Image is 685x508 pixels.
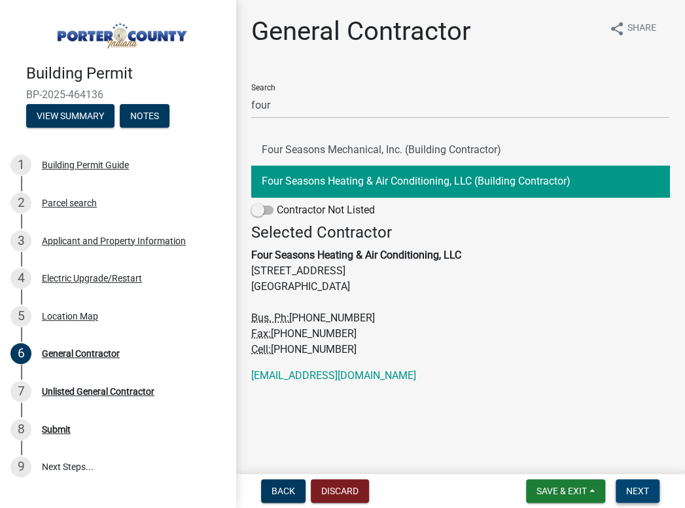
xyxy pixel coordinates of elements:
[251,16,471,47] h1: General Contractor
[251,223,669,242] h4: Selected Contractor
[251,166,669,197] button: Four Seasons Heating & Air Conditioning, LLC (Building Contractor)
[10,192,31,213] div: 2
[616,479,659,503] button: Next
[251,343,271,355] abbr: Business Cell
[120,111,169,122] wm-modal-confirm: Notes
[526,479,605,503] button: Save & Exit
[26,64,225,83] h4: Building Permit
[599,16,667,41] button: shareShare
[26,14,215,50] img: Porter County, Indiana
[271,327,357,340] span: [PHONE_NUMBER]
[251,92,669,118] input: Search...
[10,154,31,175] div: 1
[289,312,375,324] span: [PHONE_NUMBER]
[26,104,114,128] button: View Summary
[10,456,31,477] div: 9
[42,160,129,170] div: Building Permit Guide
[10,306,31,327] div: 5
[10,381,31,402] div: 7
[42,425,71,434] div: Submit
[42,349,120,358] div: General Contractor
[251,327,271,340] abbr: Fax Number
[120,104,169,128] button: Notes
[261,479,306,503] button: Back
[251,134,669,166] button: Four Seasons Mechanical, Inc. (Building Contractor)
[536,486,587,496] span: Save & Exit
[10,230,31,251] div: 3
[10,268,31,289] div: 4
[42,387,154,396] div: Unlisted General Contractor
[42,198,97,208] div: Parcel search
[251,249,461,261] strong: Four Seasons Heating & Air Conditioning, LLC
[251,223,669,357] address: [STREET_ADDRESS] [GEOGRAPHIC_DATA]
[251,369,416,382] a: [EMAIL_ADDRESS][DOMAIN_NAME]
[26,88,209,101] span: BP-2025-464136
[26,111,114,122] wm-modal-confirm: Summary
[311,479,369,503] button: Discard
[251,202,375,218] label: Contractor Not Listed
[251,312,289,324] abbr: Business Phone
[627,21,656,37] span: Share
[10,419,31,440] div: 8
[10,343,31,364] div: 6
[626,486,649,496] span: Next
[609,21,625,37] i: share
[42,274,142,283] div: Electric Upgrade/Restart
[272,486,295,496] span: Back
[42,312,98,321] div: Location Map
[271,343,357,355] span: [PHONE_NUMBER]
[42,236,186,245] div: Applicant and Property Information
